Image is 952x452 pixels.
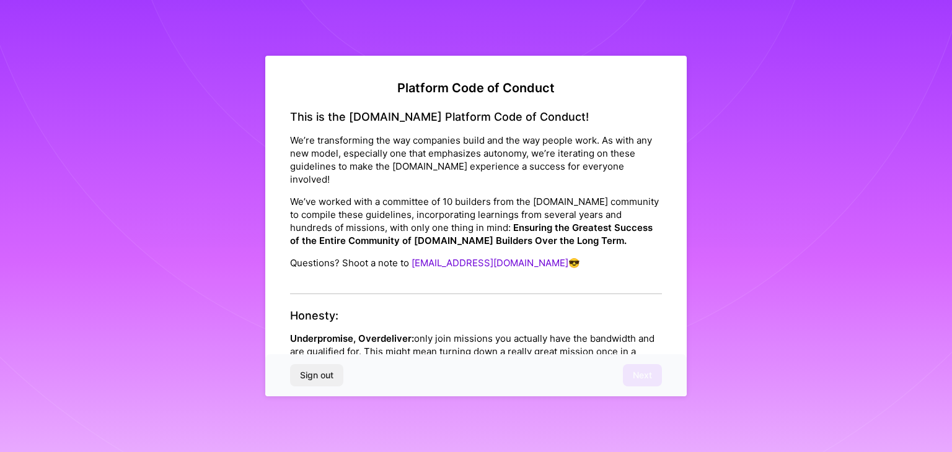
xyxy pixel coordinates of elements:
[290,364,343,386] button: Sign out
[290,110,662,124] h4: This is the [DOMAIN_NAME] Platform Code of Conduct!
[290,256,662,269] p: Questions? Shoot a note to 😎
[290,134,662,186] p: We’re transforming the way companies build and the way people work. As with any new model, especi...
[290,309,662,323] h4: Honesty:
[290,332,662,371] p: only join missions you actually have the bandwidth and are qualified for. This might mean turning...
[290,80,662,95] h2: Platform Code of Conduct
[290,332,414,344] strong: Underpromise, Overdeliver:
[290,222,653,246] strong: Ensuring the Greatest Success of the Entire Community of [DOMAIN_NAME] Builders Over the Long Term.
[412,257,568,269] a: [EMAIL_ADDRESS][DOMAIN_NAME]
[300,369,333,381] span: Sign out
[290,195,662,247] p: We’ve worked with a committee of 10 builders from the [DOMAIN_NAME] community to compile these gu...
